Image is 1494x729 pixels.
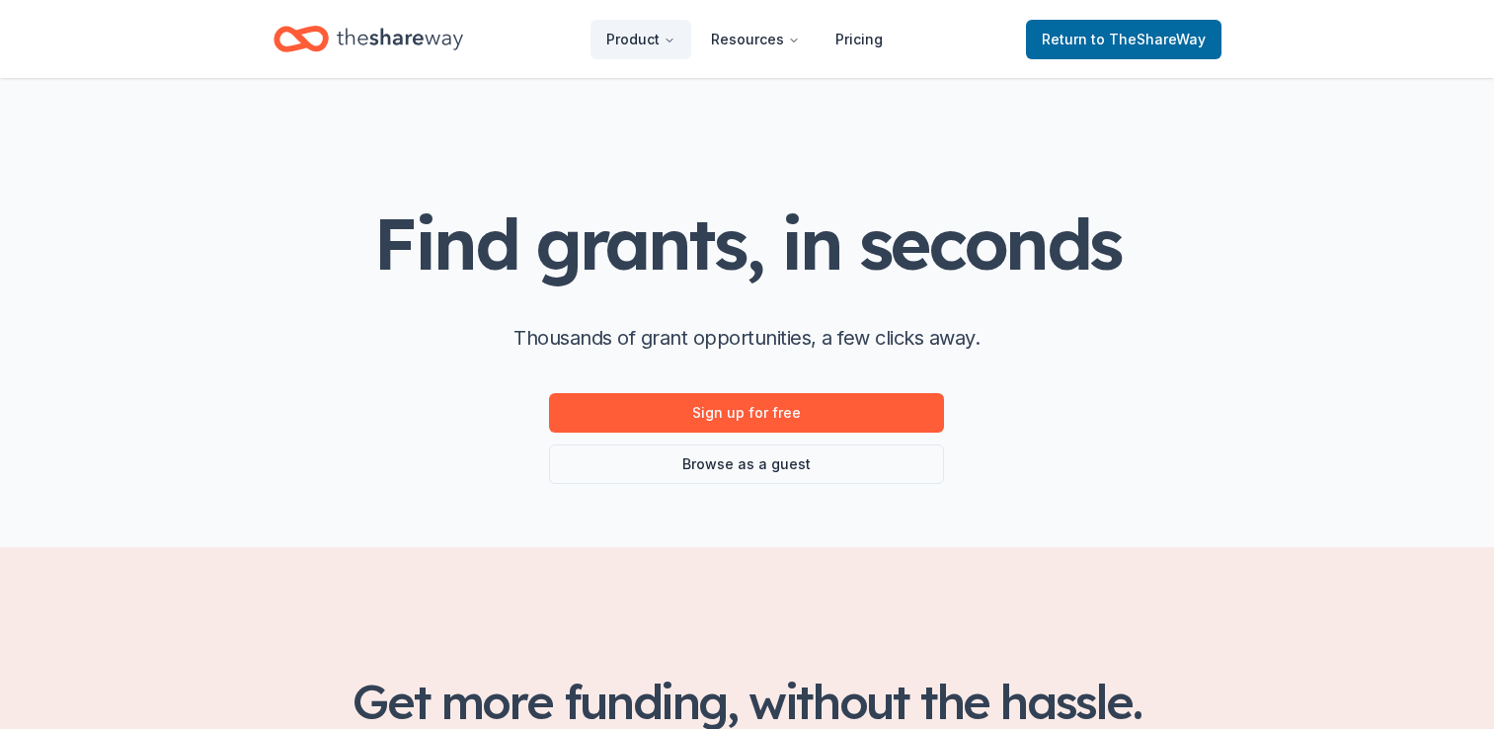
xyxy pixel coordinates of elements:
h2: Get more funding, without the hassle. [274,674,1221,729]
button: Resources [695,20,816,59]
a: Pricing [820,20,899,59]
a: Sign up for free [549,393,944,433]
button: Product [590,20,691,59]
p: Thousands of grant opportunities, a few clicks away. [513,322,980,354]
span: to TheShareWay [1091,31,1206,47]
span: Return [1042,28,1206,51]
a: Returnto TheShareWay [1026,20,1221,59]
a: Home [274,16,463,62]
nav: Main [590,16,899,62]
h1: Find grants, in seconds [373,204,1120,283]
a: Browse as a guest [549,445,944,484]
